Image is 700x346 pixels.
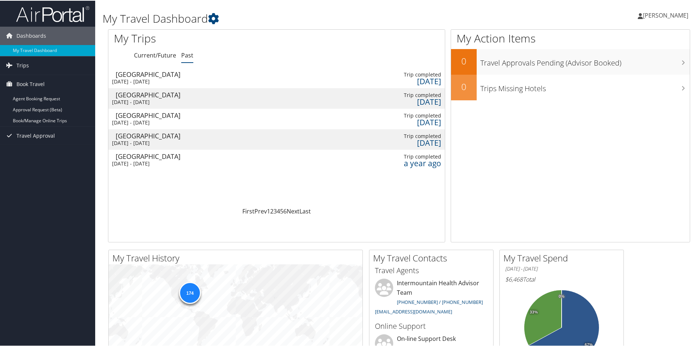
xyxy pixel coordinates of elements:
[283,207,287,215] a: 6
[451,48,690,74] a: 0Travel Approvals Pending (Advisor Booked)
[505,275,618,283] h6: Total
[16,56,29,74] span: Trips
[375,308,452,314] a: [EMAIL_ADDRESS][DOMAIN_NAME]
[267,207,270,215] a: 1
[16,5,89,22] img: airportal-logo.png
[277,207,280,215] a: 4
[181,51,193,59] a: Past
[365,118,442,125] div: [DATE]
[365,77,442,84] div: [DATE]
[397,298,483,305] a: [PHONE_NUMBER] / [PHONE_NUMBER]
[179,281,201,303] div: 174
[375,320,488,331] h3: Online Support
[112,139,190,146] div: [DATE] - [DATE]
[365,139,442,145] div: [DATE]
[505,265,618,272] h6: [DATE] - [DATE]
[112,160,190,166] div: [DATE] - [DATE]
[114,30,299,45] h1: My Trips
[365,71,442,77] div: Trip completed
[116,91,194,97] div: [GEOGRAPHIC_DATA]
[112,98,190,105] div: [DATE] - [DATE]
[112,78,190,84] div: [DATE] - [DATE]
[16,74,45,93] span: Book Travel
[116,111,194,118] div: [GEOGRAPHIC_DATA]
[371,278,491,317] li: Intermountain Health Advisor Team
[116,132,194,138] div: [GEOGRAPHIC_DATA]
[373,251,493,264] h2: My Travel Contacts
[643,11,688,19] span: [PERSON_NAME]
[365,159,442,166] div: a year ago
[254,207,267,215] a: Prev
[365,153,442,159] div: Trip completed
[16,26,46,44] span: Dashboards
[270,207,273,215] a: 2
[451,54,477,67] h2: 0
[16,126,55,144] span: Travel Approval
[365,91,442,98] div: Trip completed
[451,74,690,100] a: 0Trips Missing Hotels
[505,275,523,283] span: $6,468
[365,132,442,139] div: Trip completed
[134,51,176,59] a: Current/Future
[503,251,623,264] h2: My Travel Spend
[103,10,498,26] h1: My Travel Dashboard
[530,309,538,314] tspan: 33%
[480,53,690,67] h3: Travel Approvals Pending (Advisor Booked)
[365,112,442,118] div: Trip completed
[365,98,442,104] div: [DATE]
[116,70,194,77] div: [GEOGRAPHIC_DATA]
[559,294,565,298] tspan: 0%
[280,207,283,215] a: 5
[273,207,277,215] a: 3
[480,79,690,93] h3: Trips Missing Hotels
[112,119,190,125] div: [DATE] - [DATE]
[242,207,254,215] a: First
[116,152,194,159] div: [GEOGRAPHIC_DATA]
[299,207,311,215] a: Last
[375,265,488,275] h3: Travel Agents
[287,207,299,215] a: Next
[451,80,477,92] h2: 0
[451,30,690,45] h1: My Action Items
[112,251,362,264] h2: My Travel History
[638,4,696,26] a: [PERSON_NAME]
